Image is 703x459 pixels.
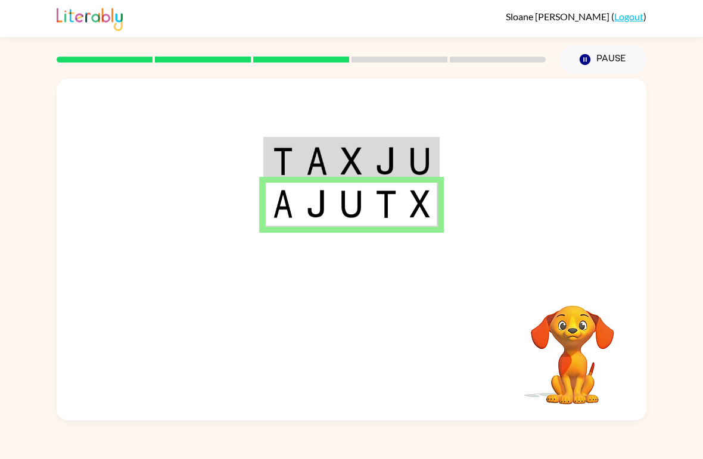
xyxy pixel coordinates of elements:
[306,147,328,175] img: a
[273,147,293,175] img: t
[57,5,123,31] img: Literably
[410,147,430,175] img: u
[341,147,362,175] img: x
[410,190,430,218] img: x
[560,46,646,73] button: Pause
[341,190,362,218] img: u
[273,190,293,218] img: a
[306,190,328,218] img: j
[506,11,646,22] div: ( )
[614,11,643,22] a: Logout
[513,287,632,406] video: Your browser must support playing .mp4 files to use Literably. Please try using another browser.
[375,147,397,175] img: j
[506,11,611,22] span: Sloane [PERSON_NAME]
[375,190,397,218] img: t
